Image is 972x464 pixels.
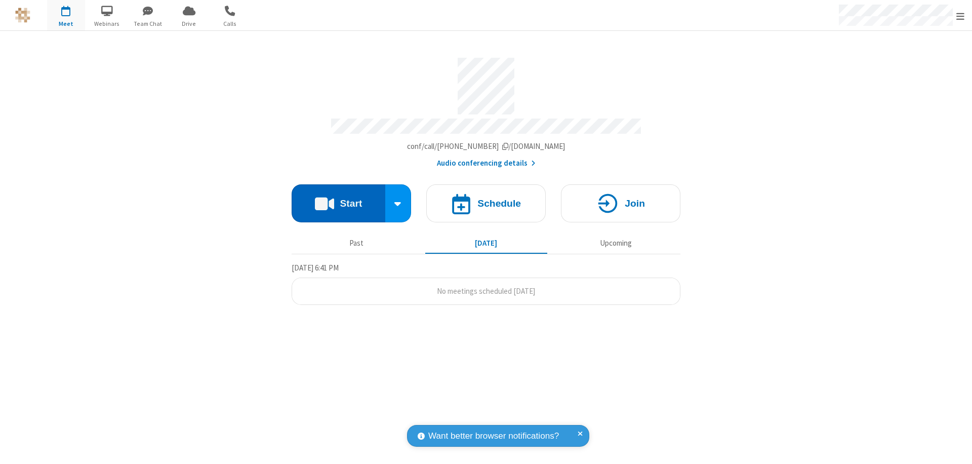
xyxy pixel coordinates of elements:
[407,141,565,152] button: Copy my meeting room linkCopy my meeting room link
[296,234,418,253] button: Past
[292,50,680,169] section: Account details
[15,8,30,23] img: QA Selenium DO NOT DELETE OR CHANGE
[211,19,249,28] span: Calls
[385,184,412,222] div: Start conference options
[407,141,565,151] span: Copy my meeting room link
[555,234,677,253] button: Upcoming
[428,430,559,443] span: Want better browser notifications?
[477,199,521,208] h4: Schedule
[426,184,546,222] button: Schedule
[561,184,680,222] button: Join
[425,234,547,253] button: [DATE]
[625,199,645,208] h4: Join
[88,19,126,28] span: Webinars
[437,286,535,296] span: No meetings scheduled [DATE]
[292,263,339,273] span: [DATE] 6:41 PM
[437,158,536,169] button: Audio conferencing details
[340,199,362,208] h4: Start
[170,19,208,28] span: Drive
[129,19,167,28] span: Team Chat
[47,19,85,28] span: Meet
[292,262,680,305] section: Today's Meetings
[292,184,385,222] button: Start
